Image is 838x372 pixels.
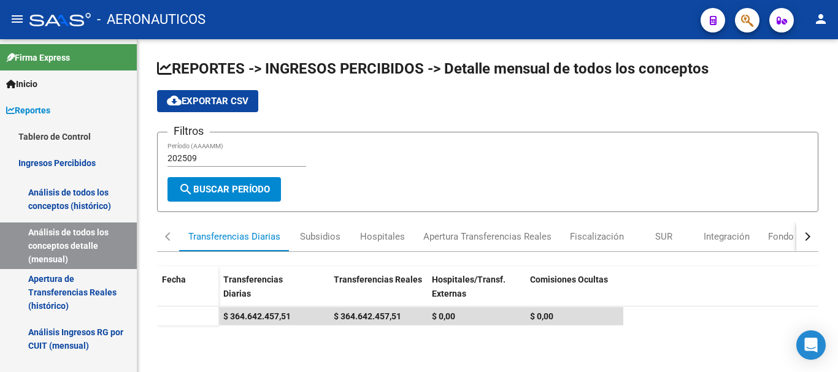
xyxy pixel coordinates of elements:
[432,275,505,298] span: Hospitales/Transf. Externas
[6,77,37,91] span: Inicio
[432,311,455,321] span: $ 0,00
[179,182,193,197] mat-icon: search
[218,267,317,318] datatable-header-cell: Transferencias Diarias
[525,267,623,318] datatable-header-cell: Comisiones Ocultas
[179,184,270,195] span: Buscar Período
[427,267,525,318] datatable-header-cell: Hospitales/Transf. Externas
[167,177,281,202] button: Buscar Período
[188,230,280,243] div: Transferencias Diarias
[157,90,258,112] button: Exportar CSV
[530,275,608,284] span: Comisiones Ocultas
[167,123,210,140] h3: Filtros
[796,330,826,360] div: Open Intercom Messenger
[300,230,340,243] div: Subsidios
[157,60,709,77] span: REPORTES -> INGRESOS PERCIBIDOS -> Detalle mensual de todos los conceptos
[6,104,50,117] span: Reportes
[334,311,401,321] span: $ 364.642.457,51
[423,230,552,243] div: Apertura Transferencias Reales
[162,275,186,284] span: Fecha
[157,267,218,318] datatable-header-cell: Fecha
[570,230,624,243] div: Fiscalización
[334,275,422,284] span: Transferencias Reales
[329,267,427,318] datatable-header-cell: Transferencias Reales
[167,96,248,107] span: Exportar CSV
[530,311,553,321] span: $ 0,00
[813,12,828,26] mat-icon: person
[223,275,283,298] span: Transferencias Diarias
[223,311,291,321] span: $ 364.642.457,51
[360,230,405,243] div: Hospitales
[6,51,70,64] span: Firma Express
[167,93,182,108] mat-icon: cloud_download
[97,6,206,33] span: - AERONAUTICOS
[10,12,25,26] mat-icon: menu
[655,230,672,243] div: SUR
[704,230,750,243] div: Integración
